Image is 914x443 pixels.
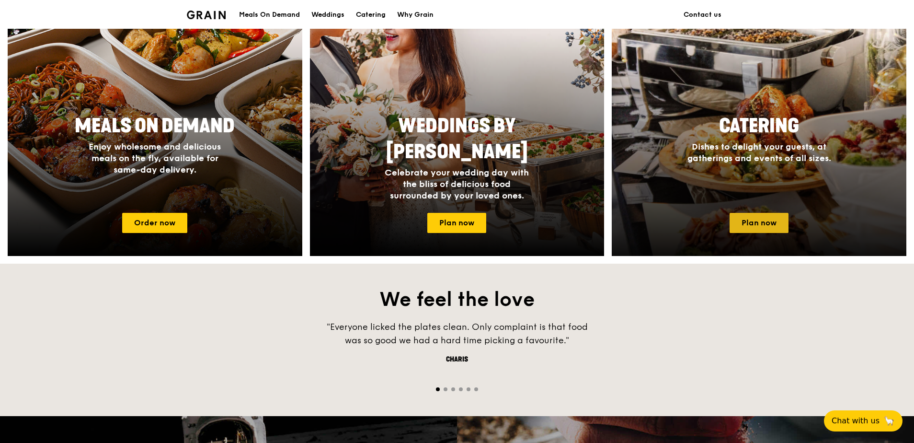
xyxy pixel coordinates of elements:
span: Go to slide 4 [459,387,463,391]
span: Go to slide 1 [436,387,440,391]
a: Contact us [678,0,727,29]
span: Enjoy wholesome and delicious meals on the fly, available for same-day delivery. [89,141,221,175]
span: Celebrate your wedding day with the bliss of delicious food surrounded by your loved ones. [385,167,529,201]
span: Go to slide 5 [467,387,470,391]
span: Meals On Demand [75,115,235,138]
span: Dishes to delight your guests, at gatherings and events of all sizes. [687,141,831,163]
a: Order now [122,213,187,233]
a: Plan now [427,213,486,233]
div: "Everyone licked the plates clean. Only complaint is that food was so good we had a hard time pic... [313,320,601,347]
a: Why Grain [391,0,439,29]
a: Weddings [306,0,350,29]
a: Catering [350,0,391,29]
a: Plan now [730,213,788,233]
span: Catering [719,115,799,138]
div: Why Grain [397,0,434,29]
span: Go to slide 3 [451,387,455,391]
span: Go to slide 6 [474,387,478,391]
div: Weddings [311,0,344,29]
img: Grain [187,11,226,19]
div: Charis [313,355,601,364]
div: Catering [356,0,386,29]
div: Meals On Demand [239,0,300,29]
span: 🦙 [883,415,895,427]
span: Weddings by [PERSON_NAME] [386,115,528,163]
button: Chat with us🦙 [824,410,903,431]
span: Chat with us [832,415,880,427]
span: Go to slide 2 [444,387,447,391]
